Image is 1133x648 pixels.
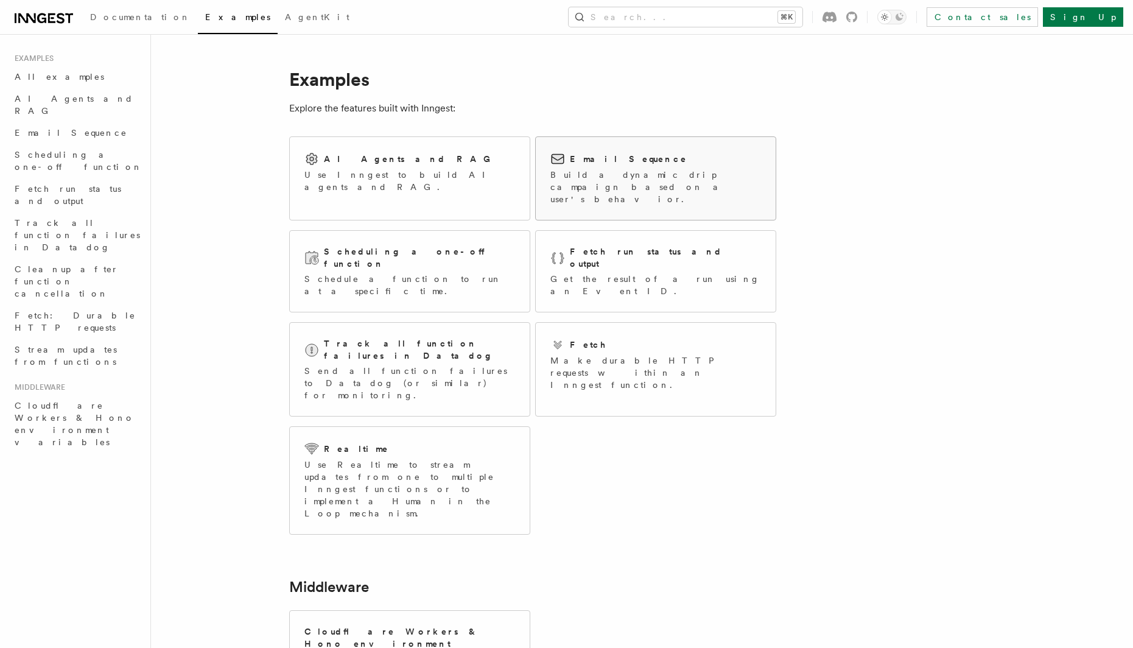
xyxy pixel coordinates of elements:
a: Fetch run status and output [10,178,143,212]
span: Track all function failures in Datadog [15,218,140,252]
span: AI Agents and RAG [15,94,133,116]
a: Email Sequence [10,122,143,144]
p: Schedule a function to run at a specific time. [304,273,515,297]
a: Email SequenceBuild a dynamic drip campaign based on a user's behavior. [535,136,776,220]
a: Sign Up [1043,7,1123,27]
a: AgentKit [278,4,357,33]
a: Track all function failures in Datadog [10,212,143,258]
span: Fetch: Durable HTTP requests [15,311,136,333]
span: All examples [15,72,104,82]
span: Documentation [90,12,191,22]
span: Cloudflare Workers & Hono environment variables [15,401,135,447]
span: Cleanup after function cancellation [15,264,119,298]
h2: Fetch [570,339,607,351]
a: Documentation [83,4,198,33]
p: Get the result of a run using an Event ID. [550,273,761,297]
span: Examples [10,54,54,63]
button: Search...⌘K [569,7,802,27]
a: Stream updates from functions [10,339,143,373]
button: Toggle dark mode [877,10,907,24]
a: AI Agents and RAGUse Inngest to build AI agents and RAG. [289,136,530,220]
p: Make durable HTTP requests within an Inngest function. [550,354,761,391]
a: All examples [10,66,143,88]
a: Cleanup after function cancellation [10,258,143,305]
p: Use Realtime to stream updates from one to multiple Inngest functions or to implement a Human in ... [304,459,515,519]
h2: Track all function failures in Datadog [324,337,515,362]
h1: Examples [289,68,776,90]
span: Middleware [10,382,65,392]
p: Explore the features built with Inngest: [289,100,776,117]
a: Middleware [289,579,369,596]
a: Contact sales [927,7,1038,27]
a: FetchMake durable HTTP requests within an Inngest function. [535,322,776,417]
a: AI Agents and RAG [10,88,143,122]
span: Fetch run status and output [15,184,121,206]
a: Examples [198,4,278,34]
a: Track all function failures in DatadogSend all function failures to Datadog (or similar) for moni... [289,322,530,417]
h2: Scheduling a one-off function [324,245,515,270]
a: Scheduling a one-off functionSchedule a function to run at a specific time. [289,230,530,312]
a: Fetch: Durable HTTP requests [10,305,143,339]
a: Scheduling a one-off function [10,144,143,178]
span: Scheduling a one-off function [15,150,142,172]
a: RealtimeUse Realtime to stream updates from one to multiple Inngest functions or to implement a H... [289,426,530,535]
h2: Fetch run status and output [570,245,761,270]
h2: Email Sequence [570,153,687,165]
p: Send all function failures to Datadog (or similar) for monitoring. [304,365,515,401]
a: Cloudflare Workers & Hono environment variables [10,395,143,453]
span: Examples [205,12,270,22]
span: Email Sequence [15,128,127,138]
span: Stream updates from functions [15,345,117,367]
h2: Realtime [324,443,389,455]
p: Use Inngest to build AI agents and RAG. [304,169,515,193]
p: Build a dynamic drip campaign based on a user's behavior. [550,169,761,205]
a: Fetch run status and outputGet the result of a run using an Event ID. [535,230,776,312]
kbd: ⌘K [778,11,795,23]
h2: AI Agents and RAG [324,153,497,165]
span: AgentKit [285,12,349,22]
